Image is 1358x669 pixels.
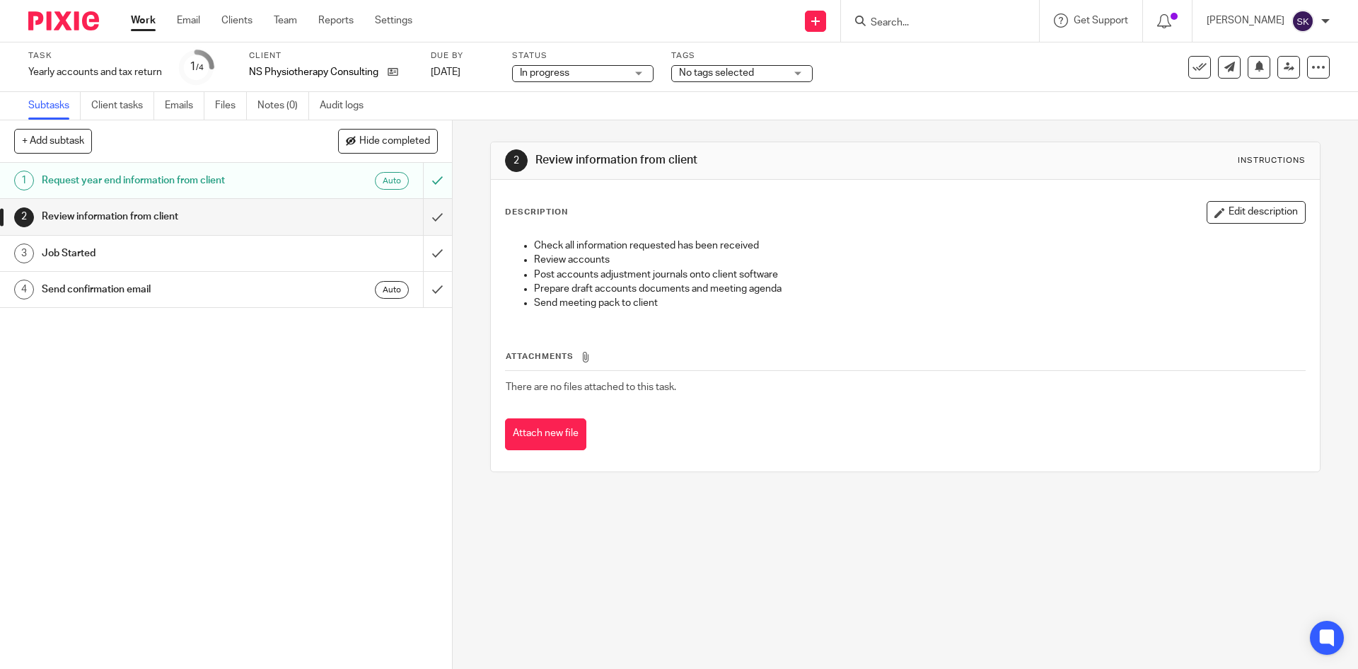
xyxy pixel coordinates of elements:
a: Files [215,92,247,120]
div: 1 [14,171,34,190]
img: Pixie [28,11,99,30]
span: [DATE] [431,67,460,77]
label: Task [28,50,162,62]
button: Attach new file [505,418,586,450]
span: No tags selected [679,68,754,78]
label: Status [512,50,654,62]
h1: Job Started [42,243,286,264]
span: There are no files attached to this task. [506,382,676,392]
a: Team [274,13,297,28]
div: Instructions [1238,155,1306,166]
div: Yearly accounts and tax return [28,65,162,79]
button: + Add subtask [14,129,92,153]
a: Subtasks [28,92,81,120]
div: Auto [375,281,409,299]
img: svg%3E [1292,10,1314,33]
p: Send meeting pack to client [534,296,1304,310]
div: 2 [505,149,528,172]
span: Hide completed [359,136,430,147]
a: Notes (0) [257,92,309,120]
a: Clients [221,13,253,28]
p: Description [505,207,568,218]
span: Get Support [1074,16,1128,25]
span: In progress [520,68,569,78]
div: 4 [14,280,34,299]
div: Auto [375,172,409,190]
h1: Review information from client [535,153,936,168]
button: Hide completed [338,129,438,153]
a: Reports [318,13,354,28]
a: Email [177,13,200,28]
span: Attachments [506,353,574,360]
a: Audit logs [320,92,374,120]
p: Review accounts [534,253,1304,267]
div: 3 [14,244,34,263]
p: Post accounts adjustment journals onto client software [534,268,1304,282]
p: Prepare draft accounts documents and meeting agenda [534,282,1304,296]
h1: Send confirmation email [42,279,286,300]
a: Work [131,13,156,28]
a: Emails [165,92,204,120]
label: Due by [431,50,494,62]
a: Client tasks [91,92,154,120]
label: Tags [671,50,813,62]
a: Settings [375,13,412,28]
div: 1 [190,59,204,75]
p: NS Physiotherapy Consulting Ltd [249,65,381,79]
h1: Request year end information from client [42,170,286,191]
p: [PERSON_NAME] [1207,13,1284,28]
button: Edit description [1207,201,1306,224]
label: Client [249,50,413,62]
div: 2 [14,207,34,227]
p: Check all information requested has been received [534,239,1304,253]
input: Search [869,17,997,30]
small: /4 [196,64,204,72]
h1: Review information from client [42,206,286,227]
